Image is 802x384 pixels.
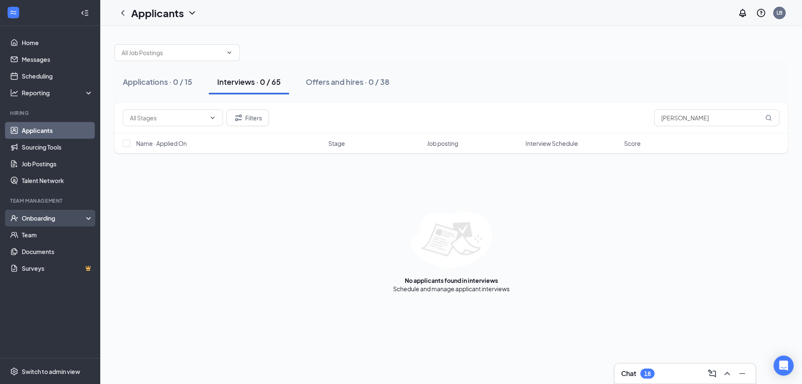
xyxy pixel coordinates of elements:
[405,276,498,285] div: No applicants found in interviews
[722,369,732,379] svg: ChevronUp
[306,76,389,87] div: Offers and hires · 0 / 38
[10,214,18,222] svg: UserCheck
[774,356,794,376] div: Open Intercom Messenger
[136,139,187,147] span: Name · Applied On
[621,369,636,378] h3: Chat
[777,9,782,16] div: LB
[721,367,734,380] button: ChevronUp
[411,212,492,268] img: empty-state
[707,369,717,379] svg: ComposeMessage
[706,367,719,380] button: ComposeMessage
[427,139,458,147] span: Job posting
[118,8,128,18] svg: ChevronLeft
[644,370,651,377] div: 18
[22,89,94,97] div: Reporting
[756,8,766,18] svg: QuestionInfo
[130,113,206,122] input: All Stages
[10,367,18,376] svg: Settings
[22,260,93,277] a: SurveysCrown
[10,197,91,204] div: Team Management
[226,49,233,56] svg: ChevronDown
[187,8,197,18] svg: ChevronDown
[22,214,86,222] div: Onboarding
[226,109,269,126] button: Filter Filters
[81,9,89,17] svg: Collapse
[654,109,779,126] input: Search in interviews
[122,48,223,57] input: All Job Postings
[525,139,578,147] span: Interview Schedule
[736,367,749,380] button: Minimize
[10,109,91,117] div: Hiring
[22,34,93,51] a: Home
[22,367,80,376] div: Switch to admin view
[737,369,747,379] svg: Minimize
[22,243,93,260] a: Documents
[217,76,281,87] div: Interviews · 0 / 65
[10,89,18,97] svg: Analysis
[22,51,93,68] a: Messages
[738,8,748,18] svg: Notifications
[209,114,216,121] svg: ChevronDown
[765,114,772,121] svg: MagnifyingGlass
[22,155,93,172] a: Job Postings
[328,139,345,147] span: Stage
[22,226,93,243] a: Team
[123,76,192,87] div: Applications · 0 / 15
[393,285,510,293] div: Schedule and manage applicant interviews
[22,139,93,155] a: Sourcing Tools
[624,139,641,147] span: Score
[131,6,184,20] h1: Applicants
[233,113,244,123] svg: Filter
[9,8,18,17] svg: WorkstreamLogo
[22,68,93,84] a: Scheduling
[22,172,93,189] a: Talent Network
[22,122,93,139] a: Applicants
